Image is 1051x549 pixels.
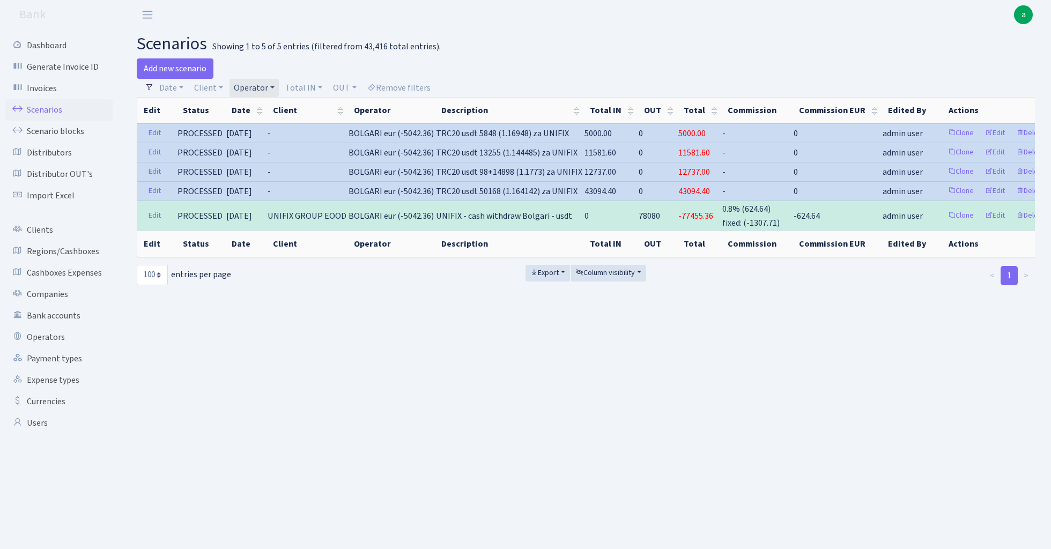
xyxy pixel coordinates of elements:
[576,268,635,278] span: Column visibility
[134,6,161,24] button: Toggle navigation
[137,58,213,79] a: Add new scenario
[137,265,231,285] label: entries per page
[584,166,616,178] span: 12737.00
[5,284,113,305] a: Companies
[267,98,347,123] th: Client : activate to sort column ascending
[677,231,721,257] th: Total
[268,166,271,178] span: -
[943,183,979,199] a: Clone
[268,147,271,159] span: -
[5,262,113,284] a: Cashboxes Expenses
[230,79,279,97] a: Operator
[980,125,1010,142] a: Edit
[177,210,223,222] span: PROCESSED
[5,219,113,241] a: Clients
[281,79,327,97] a: Total IN
[883,127,923,140] span: admin user
[5,412,113,434] a: Users
[5,78,113,99] a: Invoices
[436,128,569,139] span: TRC20 usdt 5848 (1.16948) za UNIFIX
[176,231,225,257] th: Status
[1011,144,1050,161] a: Delete
[943,144,979,161] a: Clone
[721,98,793,123] th: Commission
[584,128,612,139] span: 5000.00
[5,121,113,142] a: Scenario blocks
[349,166,434,178] span: BOLGARI eur (-5042.36)
[722,128,726,139] span: -
[225,231,267,257] th: Date
[176,98,225,123] th: Status
[5,185,113,206] a: Import Excel
[980,144,1010,161] a: Edit
[583,231,638,257] th: Total IN
[883,185,923,198] span: admin user
[5,327,113,348] a: Operators
[678,210,713,222] span: -77455.36
[177,128,223,139] span: PROCESSED
[530,268,559,278] span: Export
[943,164,979,180] a: Clone
[883,166,923,179] span: admin user
[980,164,1010,180] a: Edit
[5,99,113,121] a: Scenarios
[435,231,583,257] th: Description
[137,265,168,285] select: entries per page
[1011,164,1050,180] a: Delete
[639,147,643,159] span: 0
[268,128,271,139] span: -
[435,98,583,123] th: Description : activate to sort column ascending
[177,186,223,197] span: PROCESSED
[794,186,798,197] span: 0
[639,186,643,197] span: 0
[883,210,923,222] span: admin user
[349,147,434,159] span: BOLGARI eur (-5042.36)
[155,79,188,97] a: Date
[584,210,589,222] span: 0
[137,231,176,257] th: Edit
[5,348,113,369] a: Payment types
[1014,5,1033,24] a: a
[584,147,616,159] span: 11581.60
[144,207,166,224] a: Edit
[678,186,710,197] span: 43094.40
[5,369,113,391] a: Expense types
[226,210,252,222] span: [DATE]
[583,98,638,123] th: Total IN : activate to sort column ascending
[436,147,578,159] span: TRC20 usdt 13255 (1.144485) za UNIFIX
[144,144,166,161] a: Edit
[226,147,252,159] span: [DATE]
[722,204,780,229] span: 0.8% (624.64) fixed: (-1307.71)
[1001,266,1018,285] a: 1
[226,186,252,197] span: [DATE]
[639,166,643,178] span: 0
[190,79,227,97] a: Client
[882,98,942,123] th: Edited By
[436,186,578,197] span: TRC20 usdt 50168 (1.164142) za UNIFIX
[177,147,223,159] span: PROCESSED
[5,142,113,164] a: Distributors
[678,166,710,178] span: 12737.00
[144,183,166,199] a: Edit
[226,166,252,178] span: [DATE]
[677,98,721,123] th: Total : activate to sort column ascending
[794,128,798,139] span: 0
[347,231,435,257] th: Operator
[793,231,882,257] th: Commission EUR
[980,183,1010,199] a: Edit
[5,305,113,327] a: Bank accounts
[722,166,726,178] span: -
[268,210,346,222] span: UNIFIX GROUP EOOD
[349,210,434,222] span: BOLGARI eur (-5042.36)
[137,98,176,123] th: Edit
[347,98,435,123] th: Operator
[722,186,726,197] span: -
[638,231,677,257] th: OUT
[436,210,572,222] span: UNIFIX - cash withdraw Bolgari - usdt
[349,186,434,197] span: BOLGARI eur (-5042.36)
[144,125,166,142] a: Edit
[212,42,441,52] div: Showing 1 to 5 of 5 entries (filtered from 43,416 total entries).
[137,32,207,56] span: scenarios
[5,164,113,185] a: Distributor OUT's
